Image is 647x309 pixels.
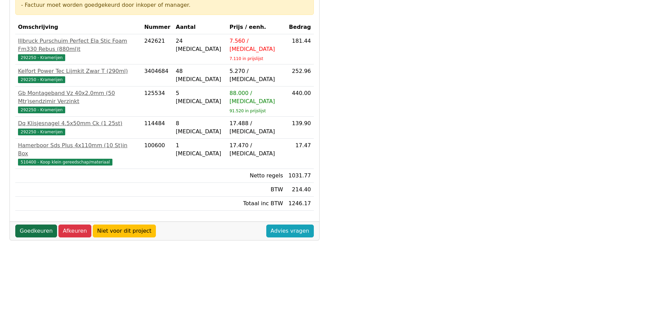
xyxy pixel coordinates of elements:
sub: 7.110 in prijslijst [230,56,263,61]
a: Hamerboor Sds Plus 4x110mm (10 St)in Box510400 - Koop klein gereedschap/materiaal [18,141,139,166]
td: 181.44 [286,34,313,64]
div: Illbruck Purschuim Perfect Ela Stic Foam Fm330 Rebus (880ml)t [18,37,139,53]
a: Afkeuren [58,225,91,237]
div: 8 [MEDICAL_DATA] [176,119,224,136]
td: 100600 [142,139,173,169]
td: BTW [227,183,286,197]
td: 242621 [142,34,173,64]
span: 292250 - Kramerijen [18,76,65,83]
td: 440.00 [286,86,313,117]
div: Gb Montageband Vz 40x2.0mm (50 Mtr)sendzimir Verzinkt [18,89,139,105]
td: Totaal inc BTW [227,197,286,211]
div: 48 [MEDICAL_DATA] [176,67,224,83]
div: 17.488 / [MEDICAL_DATA] [230,119,283,136]
td: 17.47 [286,139,313,169]
span: 292250 - Kramerijen [18,54,65,61]
th: Nummer [142,20,173,34]
td: 114484 [142,117,173,139]
th: Bedrag [286,20,313,34]
div: 5 [MEDICAL_DATA] [176,89,224,105]
div: Kelfort Power Tec Lijmkit Zwar T (290ml) [18,67,139,75]
a: Goedkeuren [15,225,57,237]
td: Netto regels [227,169,286,183]
span: 292250 - Kramerijen [18,129,65,135]
div: Dq Klisjesnagel 4.5x50mm Ck (1 25st) [18,119,139,128]
th: Aantal [173,20,227,34]
th: Omschrijving [15,20,142,34]
td: 252.96 [286,64,313,86]
div: - Factuur moet worden goedgekeurd door inkoper of manager. [21,1,308,9]
a: Dq Klisjesnagel 4.5x50mm Ck (1 25st)292250 - Kramerijen [18,119,139,136]
div: 24 [MEDICAL_DATA] [176,37,224,53]
td: 125534 [142,86,173,117]
div: Hamerboor Sds Plus 4x110mm (10 St)in Box [18,141,139,158]
a: Advies vragen [266,225,314,237]
a: Kelfort Power Tec Lijmkit Zwar T (290ml)292250 - Kramerijen [18,67,139,83]
td: 214.40 [286,183,313,197]
span: 510400 - Koop klein gereedschap/materiaal [18,159,112,166]
div: 1 [MEDICAL_DATA] [176,141,224,158]
td: 3404684 [142,64,173,86]
div: 5.270 / [MEDICAL_DATA] [230,67,283,83]
a: Niet voor dit project [93,225,156,237]
th: Prijs / eenh. [227,20,286,34]
td: 139.90 [286,117,313,139]
td: 1246.17 [286,197,313,211]
span: 292250 - Kramerijen [18,107,65,113]
div: 17.470 / [MEDICAL_DATA] [230,141,283,158]
sub: 91.520 in prijslijst [230,109,266,113]
td: 1031.77 [286,169,313,183]
a: Gb Montageband Vz 40x2.0mm (50 Mtr)sendzimir Verzinkt292250 - Kramerijen [18,89,139,114]
a: Illbruck Purschuim Perfect Ela Stic Foam Fm330 Rebus (880ml)t292250 - Kramerijen [18,37,139,61]
div: 7.560 / [MEDICAL_DATA] [230,37,283,53]
div: 88.000 / [MEDICAL_DATA] [230,89,283,105]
